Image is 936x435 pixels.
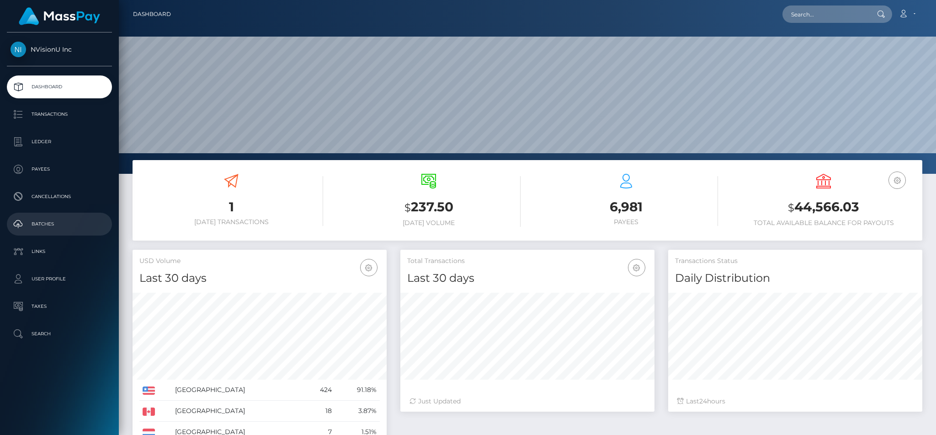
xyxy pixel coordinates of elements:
h6: [DATE] Transactions [139,218,323,226]
span: 24 [699,397,707,405]
span: NVisionU Inc [7,45,112,54]
a: Dashboard [133,5,171,24]
img: NVisionU Inc [11,42,26,57]
td: [GEOGRAPHIC_DATA] [172,401,303,422]
a: Links [7,240,112,263]
p: Payees [11,162,108,176]
a: Transactions [7,103,112,126]
td: [GEOGRAPHIC_DATA] [172,380,303,401]
td: 424 [303,380,335,401]
small: $ [788,201,794,214]
h6: [DATE] Volume [337,219,521,227]
h3: 44,566.03 [732,198,915,217]
h5: Total Transactions [407,257,648,266]
td: 18 [303,401,335,422]
h6: Payees [534,218,718,226]
img: US.png [143,387,155,395]
p: Search [11,327,108,341]
h4: Last 30 days [139,270,380,286]
a: Batches [7,213,112,236]
h4: Last 30 days [407,270,648,286]
a: Payees [7,158,112,181]
p: Batches [11,217,108,231]
p: Ledger [11,135,108,149]
img: CA.png [143,408,155,416]
a: User Profile [7,268,112,290]
a: Ledger [7,130,112,153]
p: Taxes [11,300,108,313]
a: Taxes [7,295,112,318]
a: Search [7,322,112,345]
div: Last hours [677,397,913,406]
td: 91.18% [335,380,380,401]
h3: 6,981 [534,198,718,216]
p: Transactions [11,107,108,121]
h5: USD Volume [139,257,380,266]
h3: 237.50 [337,198,521,217]
h4: Daily Distribution [675,270,915,286]
small: $ [404,201,411,214]
input: Search... [782,5,868,23]
h5: Transactions Status [675,257,915,266]
div: Just Updated [409,397,645,406]
a: Dashboard [7,75,112,98]
p: User Profile [11,272,108,286]
h6: Total Available Balance for Payouts [732,219,915,227]
td: 3.87% [335,401,380,422]
p: Cancellations [11,190,108,204]
h3: 1 [139,198,323,216]
img: MassPay Logo [19,7,100,25]
a: Cancellations [7,185,112,208]
p: Links [11,245,108,258]
p: Dashboard [11,80,108,94]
